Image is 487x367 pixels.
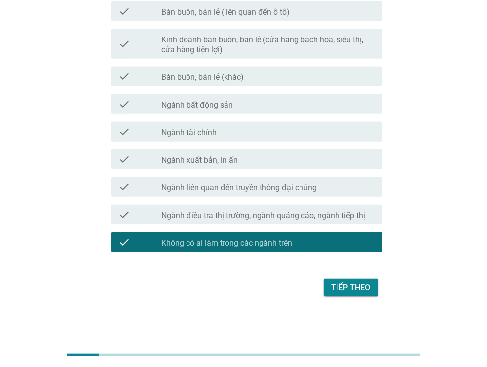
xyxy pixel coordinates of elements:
[119,5,131,17] i: check
[119,33,131,55] i: check
[332,282,371,294] div: Tiếp theo
[161,73,244,82] label: Bán buôn, bán lẻ (khác)
[119,181,131,193] i: check
[161,238,292,248] label: Không có ai làm trong các ngành trên
[161,100,233,110] label: Ngành bất động sản
[324,279,378,296] button: Tiếp theo
[119,98,131,110] i: check
[119,153,131,165] i: check
[161,183,317,193] label: Ngành liên quan đến truyền thông đại chúng
[161,7,290,17] label: Bán buôn, bán lẻ (liên quan đến ô tô)
[119,71,131,82] i: check
[119,209,131,220] i: check
[161,155,238,165] label: Ngành xuất bản, in ấn
[119,236,131,248] i: check
[161,211,365,220] label: Ngành điều tra thị trường, ngành quảng cáo, ngành tiếp thị
[119,126,131,138] i: check
[161,35,375,55] label: Kinh doanh bán buôn, bán lẻ (cửa hàng bách hóa, siêu thị, cửa hàng tiện lợi)
[161,128,217,138] label: Ngành tài chính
